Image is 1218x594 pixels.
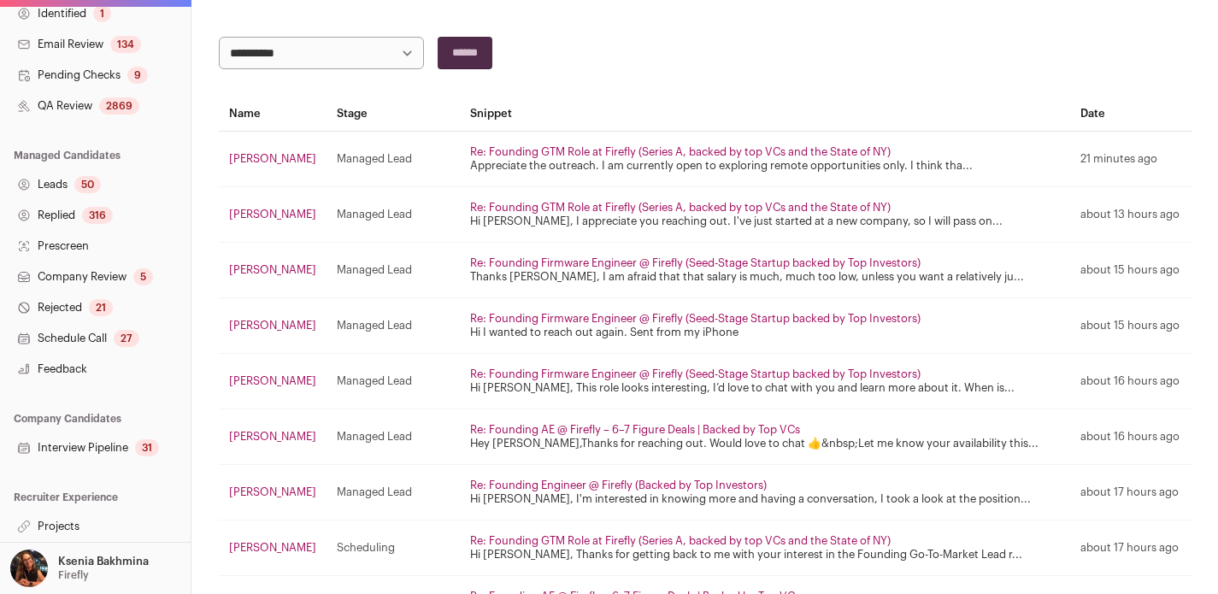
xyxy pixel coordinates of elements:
[135,439,159,456] div: 31
[229,209,316,220] a: [PERSON_NAME]
[7,550,152,587] button: Open dropdown
[470,326,738,338] a: Hi I wanted to reach out again. Sent from my iPhone
[229,320,316,331] a: [PERSON_NAME]
[327,354,460,409] td: Managed Lead
[1070,298,1192,354] td: about 15 hours ago
[229,542,316,553] a: [PERSON_NAME]
[470,146,891,157] a: Re: Founding GTM Role at Firefly (Series A, backed by top VCs and the State of NY)
[470,271,1024,282] a: Thanks [PERSON_NAME], I am afraid that that salary is much, much too low, unless you want a relat...
[470,549,1022,560] a: Hi [PERSON_NAME], Thanks for getting back to me with your interest in the Founding Go-To-Market L...
[470,202,891,213] a: Re: Founding GTM Role at Firefly (Series A, backed by top VCs and the State of NY)
[58,568,89,582] p: Firefly
[219,97,327,132] th: Name
[110,36,141,53] div: 134
[327,520,460,576] td: Scheduling
[1070,354,1192,409] td: about 16 hours ago
[229,264,316,275] a: [PERSON_NAME]
[470,382,1015,393] a: Hi [PERSON_NAME], This role looks interesting, I’d love to chat with you and learn more about it....
[327,409,460,465] td: Managed Lead
[1070,409,1192,465] td: about 16 hours ago
[470,535,891,546] a: Re: Founding GTM Role at Firefly (Series A, backed by top VCs and the State of NY)
[133,268,153,285] div: 5
[327,132,460,187] td: Managed Lead
[327,465,460,520] td: Managed Lead
[229,153,316,164] a: [PERSON_NAME]
[470,438,1039,449] a: Hey [PERSON_NAME],Thanks for reaching out. Would love to chat 👍&nbsp;Let me know your availabilit...
[229,431,316,442] a: [PERSON_NAME]
[470,257,921,268] a: Re: Founding Firmware Engineer @ Firefly (Seed-Stage Startup backed by Top Investors)
[58,555,149,568] p: Ksenia Bakhmina
[93,5,111,22] div: 1
[327,97,460,132] th: Stage
[470,368,921,379] a: Re: Founding Firmware Engineer @ Firefly (Seed-Stage Startup backed by Top Investors)
[1070,520,1192,576] td: about 17 hours ago
[99,97,139,115] div: 2869
[74,176,101,193] div: 50
[327,187,460,243] td: Managed Lead
[1070,243,1192,298] td: about 15 hours ago
[327,243,460,298] td: Managed Lead
[229,375,316,386] a: [PERSON_NAME]
[229,486,316,497] a: [PERSON_NAME]
[1070,97,1192,132] th: Date
[470,160,973,171] a: Appreciate the outreach. I am currently open to exploring remote opportunities only. I think tha...
[470,493,1031,504] a: Hi [PERSON_NAME], I'm interested in knowing more and having a conversation, I took a look at the ...
[1070,187,1192,243] td: about 13 hours ago
[460,97,1070,132] th: Snippet
[470,479,767,491] a: Re: Founding Engineer @ Firefly (Backed by Top Investors)
[470,215,1003,226] a: Hi [PERSON_NAME], I appreciate you reaching out. I've just started at a new company, so I will pa...
[327,298,460,354] td: Managed Lead
[89,299,113,316] div: 21
[10,550,48,587] img: 13968079-medium_jpg
[470,424,800,435] a: Re: Founding AE @ Firefly – 6–7 Figure Deals | Backed by Top VCs
[1070,465,1192,520] td: about 17 hours ago
[127,67,148,84] div: 9
[1070,132,1192,187] td: 21 minutes ago
[470,313,921,324] a: Re: Founding Firmware Engineer @ Firefly (Seed-Stage Startup backed by Top Investors)
[114,330,139,347] div: 27
[82,207,113,224] div: 316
